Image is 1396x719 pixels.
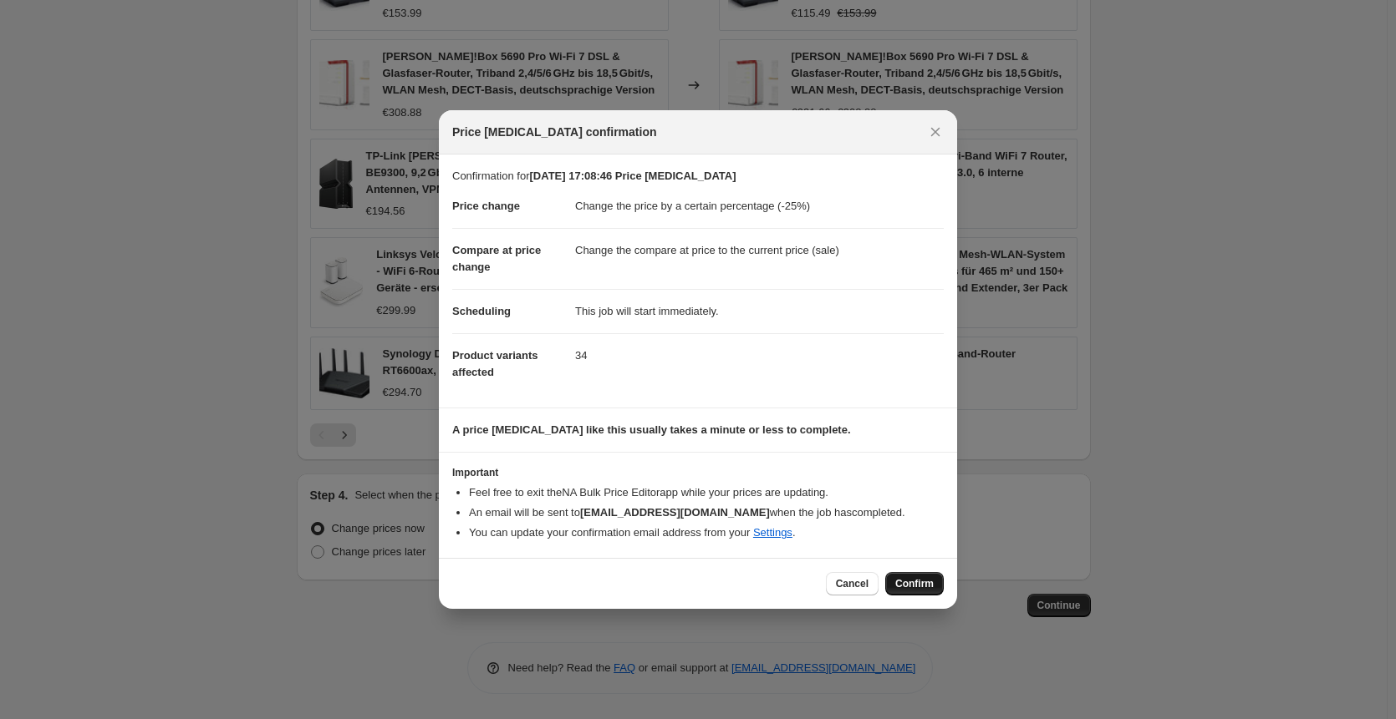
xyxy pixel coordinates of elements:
[885,572,944,595] button: Confirm
[452,466,944,479] h3: Important
[452,200,520,212] span: Price change
[452,349,538,378] span: Product variants affected
[895,577,934,590] span: Confirm
[826,572,879,595] button: Cancel
[469,524,944,541] li: You can update your confirmation email address from your .
[469,504,944,521] li: An email will be sent to when the job has completed .
[575,333,944,377] dd: 34
[452,168,944,185] p: Confirmation for
[452,305,511,317] span: Scheduling
[452,124,657,140] span: Price [MEDICAL_DATA] confirmation
[529,170,736,182] b: [DATE] 17:08:46 Price [MEDICAL_DATA]
[575,185,944,228] dd: Change the price by a certain percentage (-25%)
[575,289,944,333] dd: This job will start immediately.
[452,244,541,273] span: Compare at price change
[836,577,869,590] span: Cancel
[753,526,792,539] a: Settings
[575,228,944,272] dd: Change the compare at price to the current price (sale)
[580,506,770,519] b: [EMAIL_ADDRESS][DOMAIN_NAME]
[924,120,947,144] button: Close
[469,484,944,501] li: Feel free to exit the NA Bulk Price Editor app while your prices are updating.
[452,423,851,436] b: A price [MEDICAL_DATA] like this usually takes a minute or less to complete.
